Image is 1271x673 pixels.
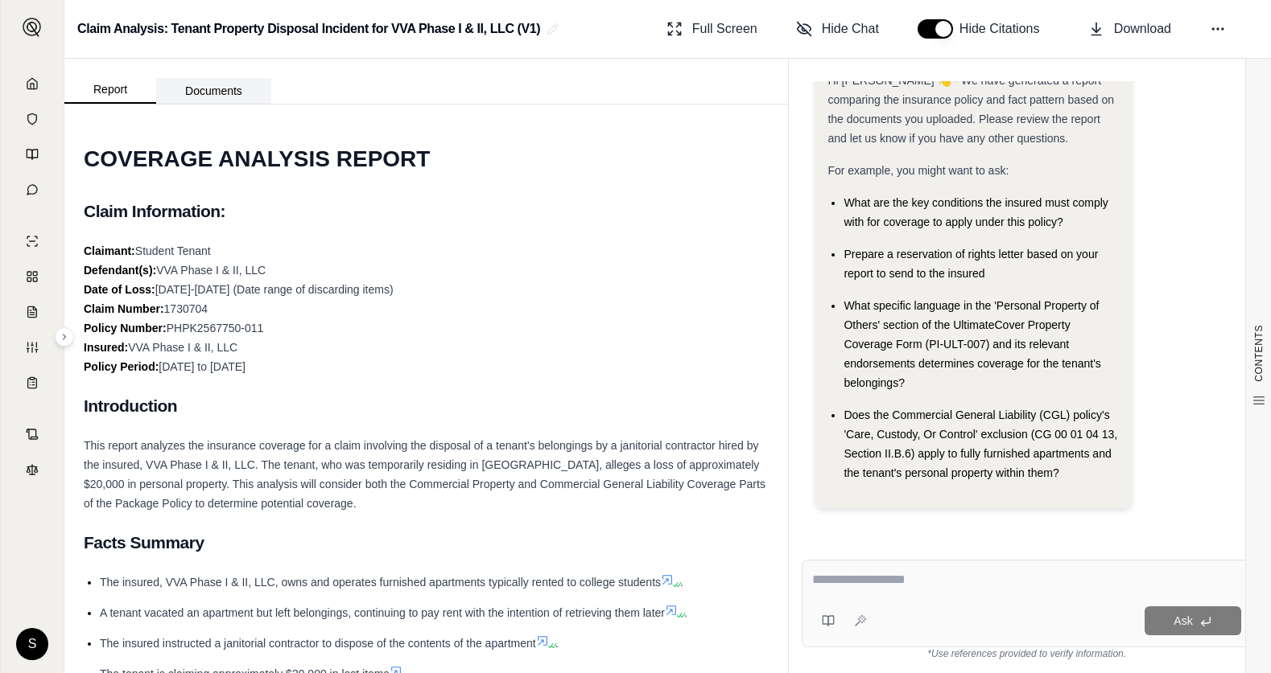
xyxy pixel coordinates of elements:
[55,327,74,347] button: Expand sidebar
[84,439,765,510] span: This report analyzes the insurance coverage for a claim involving the disposal of a tenant's belo...
[844,408,1117,479] span: Does the Commercial General Liability (CGL) policy's 'Care, Custody, Or Control' exclusion (CG 00...
[10,296,54,328] a: Claim Coverage
[64,76,156,104] button: Report
[84,264,156,277] strong: Defendant(s):
[844,248,1098,280] span: Prepare a reservation of rights letter based on your report to send to the insured
[84,244,135,257] strong: Claimant:
[10,367,54,399] a: Coverage Table
[84,302,164,315] strong: Claim Number:
[692,19,757,39] span: Full Screen
[680,576,683,589] span: .
[128,341,237,354] span: VVA Phase I & II, LLC
[84,195,769,228] h2: Claim Information:
[1174,614,1192,627] span: Ask
[84,137,769,182] h1: COVERAGE ANALYSIS REPORT
[84,360,159,373] strong: Policy Period:
[10,331,54,363] a: Custom Report
[1145,606,1241,635] button: Ask
[164,302,208,315] span: 1730704
[684,606,687,619] span: .
[802,647,1252,660] div: *Use references provided to verify information.
[1114,19,1171,39] span: Download
[10,261,54,293] a: Policy Comparisons
[10,138,54,170] a: Prompt Library
[959,19,1050,39] span: Hide Citations
[167,322,264,334] span: PHPK2567750-011
[84,322,167,334] strong: Policy Number:
[1252,325,1265,382] span: CONTENTS
[84,341,128,354] strong: Insured:
[844,299,1100,389] span: What specific language in the 'Personal Property of Others' section of the UltimateCover Property...
[16,628,48,660] div: S
[10,68,54,100] a: Home
[844,196,1108,228] span: What are the key conditions the insured must comply with for coverage to apply under this policy?
[84,389,769,423] h2: Introduction
[155,283,394,296] span: [DATE]-[DATE] (Date range of discarding items)
[100,637,536,650] span: The insured instructed a janitorial contractor to dispose of the contents of the apartment
[156,264,266,277] span: VVA Phase I & II, LLC
[1082,13,1178,45] button: Download
[84,526,769,560] h2: Facts Summary
[77,14,540,43] h2: Claim Analysis: Tenant Property Disposal Incident for VVA Phase I & II, LLC (V1)
[84,283,155,296] strong: Date of Loss:
[555,637,559,650] span: .
[156,78,271,104] button: Documents
[23,18,42,37] img: Expand sidebar
[100,576,661,589] span: The insured, VVA Phase I & II, LLC, owns and operates furnished apartments typically rented to co...
[135,244,211,257] span: Student Tenant
[10,174,54,206] a: Chat
[100,606,665,619] span: A tenant vacated an apartment but left belongings, continuing to pay rent with the intention of r...
[10,225,54,257] a: Single Policy
[159,360,246,373] span: [DATE] to [DATE]
[827,164,1009,177] span: For example, you might want to ask:
[822,19,879,39] span: Hide Chat
[10,418,54,450] a: Contract Analysis
[10,453,54,486] a: Legal Search Engine
[16,11,48,43] button: Expand sidebar
[790,13,885,45] button: Hide Chat
[660,13,764,45] button: Full Screen
[10,103,54,135] a: Documents Vault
